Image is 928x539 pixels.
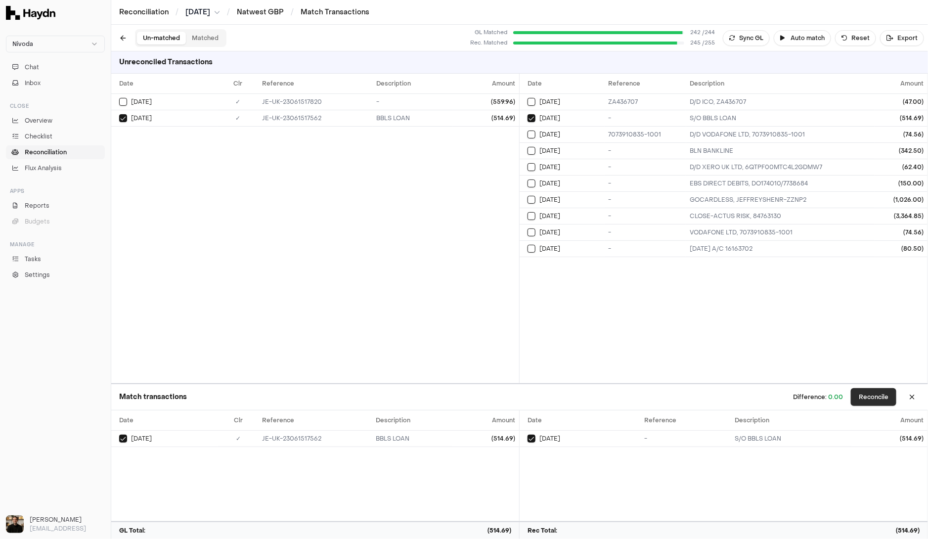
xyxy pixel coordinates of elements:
[539,114,560,122] span: [DATE]
[456,114,515,122] div: (514.69)
[289,7,296,17] span: /
[644,416,676,424] span: Reference
[879,245,924,253] div: (80.50)
[735,435,848,443] div: S/O BBLS LOAN
[259,430,372,447] td: JE-UK-23061517562
[6,98,105,114] div: Close
[609,228,682,236] div: -
[30,524,105,533] p: [EMAIL_ADDRESS]
[686,224,875,240] td: VODAFONE LTD, 7073910835-1001
[539,147,560,155] span: [DATE]
[258,93,372,110] td: JE-UK-23061517820
[186,32,224,45] button: Matched
[774,30,831,46] button: Auto match
[605,126,686,142] td: 7073910835-1001
[376,114,448,122] div: BBLS LOAN
[539,196,560,204] span: [DATE]
[119,80,133,88] span: Date
[609,212,682,220] div: -
[690,163,871,171] div: D/D XERO UK LTD, 6QTPF00MTC4L2GDMW7
[119,98,127,106] button: Select GL transaction 101241053
[690,98,871,106] div: D/D ICO, ZA436707
[900,80,924,88] span: Amount
[900,416,924,424] span: Amount
[605,93,686,110] td: ZA436707
[686,142,875,159] td: BLN BANKLINE
[690,228,871,236] div: VODAFONE LTD, 7073910835-1001
[879,180,924,187] div: (150.00)
[690,212,871,220] div: CLOSE-ACTUS RISK, 84763130
[690,80,725,88] span: Description
[609,163,682,171] div: -
[131,98,152,106] span: [DATE]
[723,30,770,46] button: Sync GL
[185,7,220,17] button: [DATE]
[690,196,871,204] div: GOCARDLESS, JEFFREYSHENR-ZZNP2
[492,416,515,424] span: Amount
[528,114,535,122] button: Select reconciliation transaction 25940
[528,147,535,155] button: Select reconciliation transaction 26047
[879,147,924,155] div: (342.50)
[25,132,52,141] span: Checklist
[174,7,180,17] span: /
[119,114,127,122] button: Select GL transaction 7687730
[6,268,105,282] a: Settings
[856,435,924,443] div: (514.69)
[372,430,452,447] td: BBLS LOAN
[6,236,105,252] div: Manage
[690,147,871,155] div: BLN BANKLINE
[528,435,535,443] button: Select reconciliation transaction 25940
[372,110,452,126] td: BBLS LOAN
[686,175,875,191] td: EBS DIRECT DEBITS, DO174010/7738684
[731,430,852,447] td: S/O BBLS LOAN
[376,416,410,424] span: Description
[262,98,368,106] div: JE-UK-23061517820
[835,30,876,46] button: Reset
[539,228,560,236] span: [DATE]
[111,51,221,73] h3: Unreconciled Transactions
[690,39,715,47] span: 245 / 255
[119,7,169,17] a: Reconciliation
[376,435,448,443] div: BBLS LOAN
[879,98,924,106] div: (47.00)
[376,98,448,106] div: -
[137,32,186,45] button: Un-matched
[879,163,924,171] div: (62.40)
[119,526,145,535] span: GL Total:
[222,114,254,122] div: ✓
[222,435,254,443] div: ✓
[686,191,875,208] td: GOCARDLESS, JEFFREYSHENR-ZZNP2
[6,183,105,199] div: Apps
[686,240,875,257] td: 04JUL A/C 16163702
[25,217,50,226] span: Budgets
[468,29,507,37] span: GL Matched
[6,515,24,533] img: Ole Heine
[301,7,369,17] a: Match Transactions
[686,159,875,175] td: D/D XERO UK LTD, 6QTPF00MTC4L2GDMW7
[793,393,843,402] div: Difference:
[25,79,41,88] span: Inbox
[222,98,254,106] div: ✓
[686,208,875,224] td: CLOSE-ACTUS RISK, 84763130
[528,180,535,187] button: Select reconciliation transaction 26102
[262,114,368,122] div: JE-UK-23061517562
[131,114,152,122] span: [DATE]
[237,7,284,17] a: Natwest GBP
[528,131,535,138] button: Select reconciliation transaction 25960
[690,114,871,122] div: S/O BBLS LOAN
[539,180,560,187] span: [DATE]
[25,164,62,173] span: Flux Analysis
[6,114,105,128] a: Overview
[119,7,369,17] nav: breadcrumb
[225,7,232,17] span: /
[539,98,560,106] span: [DATE]
[528,526,557,535] span: Rec Total:
[468,39,507,47] div: Rec. Matched
[735,416,770,424] span: Description
[609,114,682,122] div: -
[25,255,41,264] span: Tasks
[6,252,105,266] a: Tasks
[539,435,560,443] span: [DATE]
[6,215,105,228] button: Budgets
